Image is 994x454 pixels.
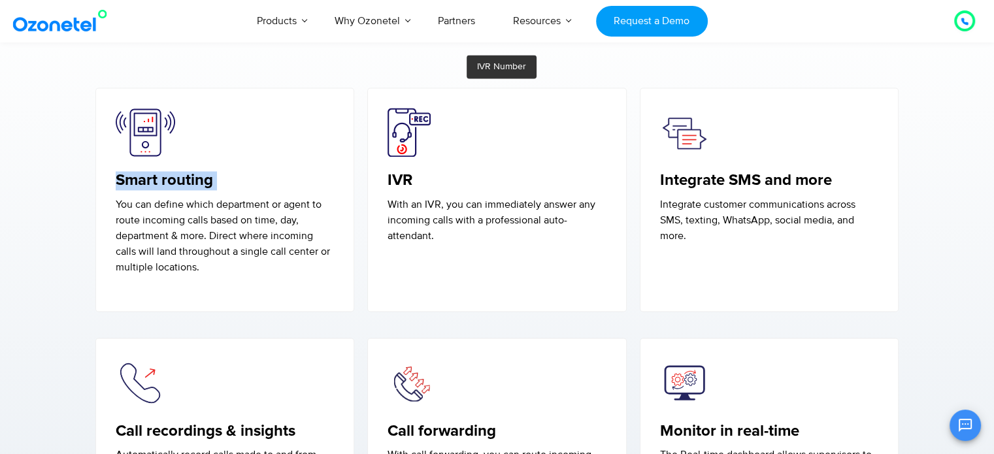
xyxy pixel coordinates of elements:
[116,197,335,275] p: You can define which department or agent to route incoming calls based on time, day, department &...
[116,421,335,440] h5: Call recordings & insights
[388,171,606,190] h5: IVR
[660,421,879,440] h5: Monitor in real-time
[660,171,879,190] h5: Integrate SMS and more
[116,171,335,190] h5: Smart routing
[388,421,606,440] h5: Call forwarding
[660,197,879,244] p: Integrate customer communications across SMS, texting, WhatsApp, social media, and more.
[950,410,981,441] button: Open chat
[596,6,708,37] a: Request a Demo
[388,197,606,244] p: With an IVR, you can immediately answer any incoming calls with a professional auto-attendant.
